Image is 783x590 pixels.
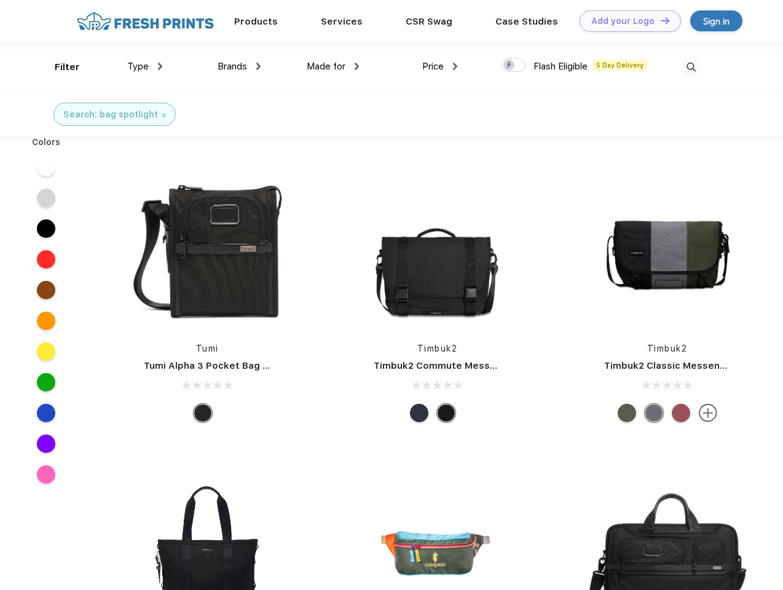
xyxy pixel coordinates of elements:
div: Eco Nautical [410,404,428,422]
span: Type [127,61,149,72]
img: DT [661,17,669,24]
a: Products [234,16,278,27]
a: Timbuk2 [647,344,688,353]
a: Timbuk2 Commute Messenger Bag [374,360,538,371]
img: desktop_search.svg [681,57,701,77]
img: dropdown.png [158,63,162,70]
img: func=resize&h=266 [586,167,749,330]
img: dropdown.png [256,63,261,70]
div: Sign in [703,14,730,28]
span: Flash Eligible [533,61,588,72]
div: Colors [23,136,70,149]
div: Eco Black [437,404,455,422]
div: Black [194,404,212,422]
a: Tumi Alpha 3 Pocket Bag Small [144,360,288,371]
div: Add your Logo [591,16,655,26]
div: Eco Army Pop [645,404,663,422]
img: more.svg [699,404,717,422]
img: filter_cancel.svg [162,113,166,117]
div: Filter [55,60,80,74]
a: Timbuk2 [417,344,458,353]
div: Eco Collegiate Red [672,404,690,422]
span: Made for [307,61,345,72]
span: Price [422,61,444,72]
img: func=resize&h=266 [125,167,289,330]
img: fo%20logo%202.webp [73,10,218,32]
a: Sign in [690,10,742,31]
img: dropdown.png [355,63,359,70]
img: dropdown.png [453,63,457,70]
span: Brands [218,61,247,72]
a: Timbuk2 Classic Messenger Bag [604,360,757,371]
div: Search: bag spotlight [63,108,158,121]
a: Tumi [196,344,219,353]
img: func=resize&h=266 [355,167,519,330]
span: 5 Day Delivery [592,60,647,71]
div: Eco Army [618,404,636,422]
